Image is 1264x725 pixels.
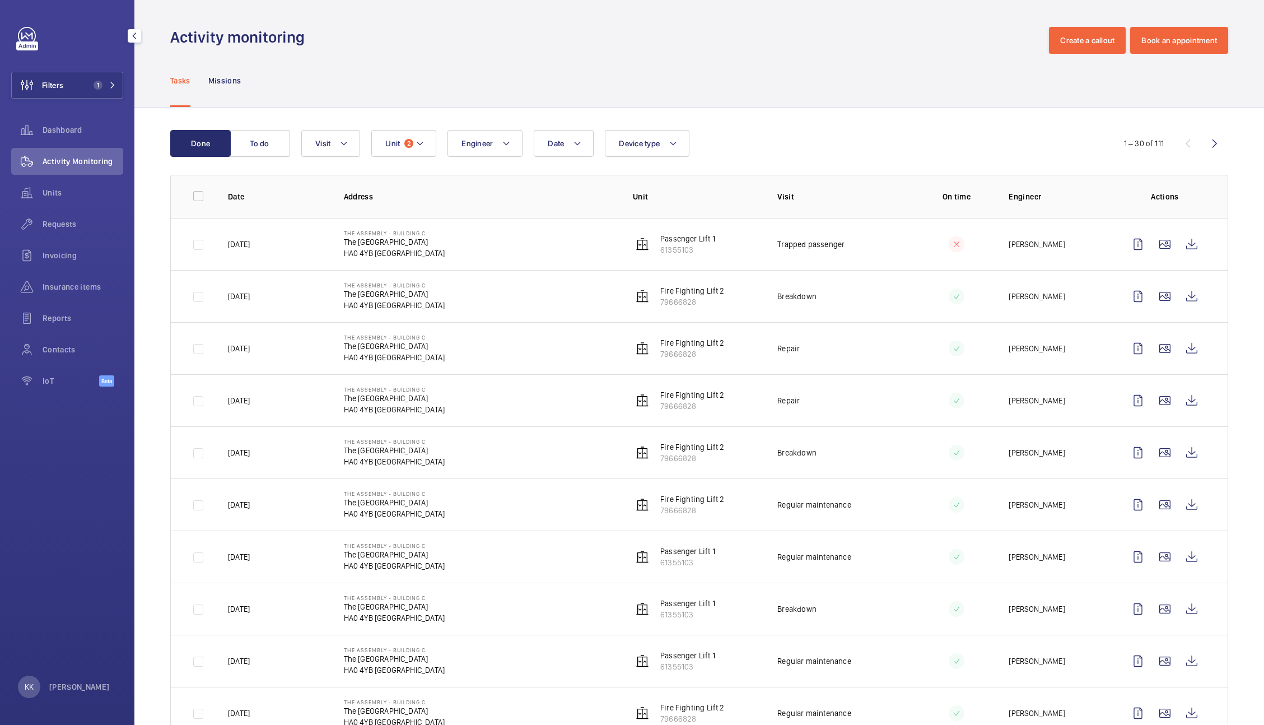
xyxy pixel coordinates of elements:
[344,560,445,571] p: HA0 4YB [GEOGRAPHIC_DATA]
[208,75,241,86] p: Missions
[43,344,123,355] span: Contacts
[344,334,445,341] p: The Assembly - Building C
[660,441,725,453] p: Fire Fighting Lift 2
[1125,191,1205,202] p: Actions
[777,191,904,202] p: Visit
[228,395,250,406] p: [DATE]
[660,505,725,516] p: 79666828
[1009,656,1065,667] p: [PERSON_NAME]
[344,230,445,236] p: The Assembly - Building C
[636,394,649,407] img: elevator.svg
[43,124,123,136] span: Dashboard
[344,612,445,624] p: HA0 4YB [GEOGRAPHIC_DATA]
[660,546,715,557] p: Passenger Lift 1
[94,81,102,90] span: 1
[344,508,445,519] p: HA0 4YB [GEOGRAPHIC_DATA]
[660,285,725,296] p: Fire Fighting Lift 2
[636,498,649,512] img: elevator.svg
[228,551,250,563] p: [DATE]
[777,447,817,458] p: Breakdown
[49,681,110,693] p: [PERSON_NAME]
[344,647,445,653] p: The Assembly - Building C
[11,72,123,99] button: Filters1
[228,291,250,302] p: [DATE]
[315,139,330,148] span: Visit
[344,300,445,311] p: HA0 4YB [GEOGRAPHIC_DATA]
[777,239,845,250] p: Trapped passenger
[344,386,445,393] p: The Assembly - Building C
[344,601,445,612] p: The [GEOGRAPHIC_DATA]
[228,343,250,354] p: [DATE]
[344,438,445,445] p: The Assembly - Building C
[301,130,360,157] button: Visit
[170,130,231,157] button: Done
[660,598,715,609] p: Passenger Lift 1
[42,80,63,91] span: Filters
[228,191,326,202] p: Date
[660,233,715,244] p: Passenger Lift 1
[43,375,99,387] span: IoT
[344,497,445,508] p: The [GEOGRAPHIC_DATA]
[344,289,445,300] p: The [GEOGRAPHIC_DATA]
[344,456,445,467] p: HA0 4YB [GEOGRAPHIC_DATA]
[99,375,114,387] span: Beta
[447,130,523,157] button: Engineer
[43,156,123,167] span: Activity Monitoring
[1009,447,1065,458] p: [PERSON_NAME]
[228,239,250,250] p: [DATE]
[636,290,649,303] img: elevator.svg
[404,139,413,148] span: 2
[636,654,649,668] img: elevator.svg
[1009,551,1065,563] p: [PERSON_NAME]
[228,603,250,615] p: [DATE]
[660,557,715,568] p: 61355103
[344,352,445,363] p: HA0 4YB [GEOGRAPHIC_DATA]
[1009,395,1065,406] p: [PERSON_NAME]
[777,656,851,667] p: Regular maintenance
[633,191,759,202] p: Unit
[344,705,445,717] p: The [GEOGRAPHIC_DATA]
[777,343,800,354] p: Repair
[344,653,445,664] p: The [GEOGRAPHIC_DATA]
[777,708,851,719] p: Regular maintenance
[660,494,725,505] p: Fire Fighting Lift 2
[344,248,445,259] p: HA0 4YB [GEOGRAPHIC_DATA]
[777,551,851,563] p: Regular maintenance
[344,341,445,352] p: The [GEOGRAPHIC_DATA]
[660,401,725,412] p: 79666828
[1009,603,1065,615] p: [PERSON_NAME]
[43,250,123,261] span: Invoicing
[777,291,817,302] p: Breakdown
[660,244,715,255] p: 61355103
[344,664,445,676] p: HA0 4YB [GEOGRAPHIC_DATA]
[660,348,725,360] p: 79666828
[344,549,445,560] p: The [GEOGRAPHIC_DATA]
[344,490,445,497] p: The Assembly - Building C
[344,445,445,456] p: The [GEOGRAPHIC_DATA]
[1049,27,1126,54] button: Create a callout
[461,139,493,148] span: Engineer
[228,499,250,510] p: [DATE]
[548,139,564,148] span: Date
[660,713,725,724] p: 79666828
[1130,27,1228,54] button: Book an appointment
[1009,291,1065,302] p: [PERSON_NAME]
[660,661,715,672] p: 61355103
[344,191,615,202] p: Address
[43,219,123,230] span: Requests
[344,282,445,289] p: The Assembly - Building C
[534,130,594,157] button: Date
[385,139,400,148] span: Unit
[636,342,649,355] img: elevator.svg
[344,404,445,415] p: HA0 4YB [GEOGRAPHIC_DATA]
[1009,708,1065,719] p: [PERSON_NAME]
[636,238,649,251] img: elevator.svg
[1009,499,1065,510] p: [PERSON_NAME]
[636,602,649,616] img: elevator.svg
[660,389,725,401] p: Fire Fighting Lift 2
[777,603,817,615] p: Breakdown
[660,296,725,308] p: 79666828
[344,236,445,248] p: The [GEOGRAPHIC_DATA]
[228,447,250,458] p: [DATE]
[344,542,445,549] p: The Assembly - Building C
